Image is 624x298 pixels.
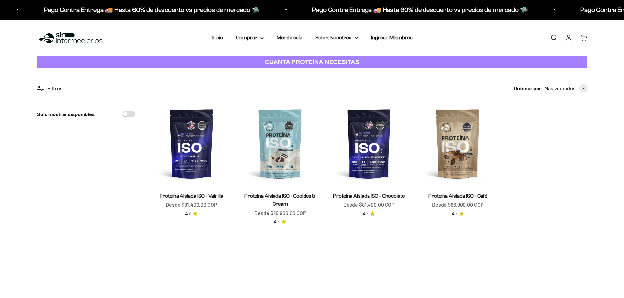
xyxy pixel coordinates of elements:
[452,210,464,218] a: 4.74.7 de 5.0 estrellas
[428,193,487,199] a: Proteína Aislada ISO - Café
[212,35,223,40] a: Inicio
[37,110,95,118] label: Solo mostrar disponibles
[544,84,576,93] span: Más vendidos
[44,5,260,15] p: Pago Contra Entrega 🚚 Hasta 60% de descuento vs precios de mercado 🛸
[37,84,135,93] div: Filtros
[166,201,217,209] sale-price: Desde $81.400,00 COP
[544,84,587,93] button: Más vendidos
[432,201,483,209] sale-price: Desde $86.900,00 COP
[244,193,316,207] a: Proteína Aislada ISO - Cookies & Cream
[333,193,405,199] a: Proteína Aislada ISO - Chocolate
[312,5,528,15] p: Pago Contra Entrega 🚚 Hasta 60% de descuento vs precios de mercado 🛸
[185,210,191,218] span: 4.7
[37,56,587,69] a: CUANTA PROTEÍNA NECESITAS
[255,209,306,217] sale-price: Desde $86.900,00 COP
[277,35,302,40] a: Membresía
[343,201,394,209] sale-price: Desde $81.400,00 COP
[160,193,223,199] a: Proteína Aislada ISO - Vainilla
[315,33,358,42] summary: Sobre Nosotros
[363,210,368,218] span: 4.7
[371,35,413,40] a: Ingreso Miembros
[236,33,264,42] summary: Comprar
[185,210,198,218] a: 4.74.7 de 5.0 estrellas
[514,84,543,93] span: Ordenar por:
[274,219,286,226] a: 4.74.7 de 5.0 estrellas
[363,210,375,218] a: 4.74.7 de 5.0 estrellas
[452,210,457,218] span: 4.7
[265,59,359,65] strong: CUANTA PROTEÍNA NECESITAS
[274,219,279,226] span: 4.7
